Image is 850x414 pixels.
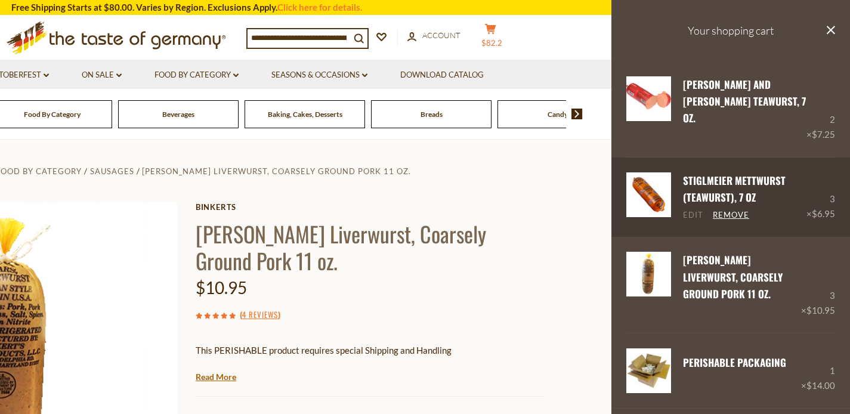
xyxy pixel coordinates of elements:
[207,367,545,382] li: We will ship this product in heat-protective packaging and ice.
[82,69,122,82] a: On Sale
[196,202,545,212] a: Binkerts
[154,69,239,82] a: Food By Category
[626,76,671,121] img: Schaller and Weber Teawurst, 7 oz.
[407,29,460,42] a: Account
[481,38,502,48] span: $82.2
[240,308,280,320] span: ( )
[683,77,806,126] a: [PERSON_NAME] and [PERSON_NAME] Teawurst, 7 oz.
[90,166,134,176] a: Sausages
[683,355,786,370] a: PERISHABLE Packaging
[801,252,835,318] div: 3 ×
[473,23,509,53] button: $82.2
[271,69,367,82] a: Seasons & Occasions
[422,30,460,40] span: Account
[242,308,278,322] a: 4 Reviews
[421,110,443,119] a: Breads
[196,343,545,358] p: This PERISHABLE product requires special Shipping and Handling
[196,220,545,274] h1: [PERSON_NAME] Liverwurst, Coarsely Ground Pork 11 oz.
[626,252,671,318] a: Binkert's Liverwurst, Coarsely Ground Pork 11 oz.
[806,305,835,316] span: $10.95
[196,277,247,298] span: $10.95
[196,371,236,383] a: Read More
[812,129,835,140] span: $7.25
[801,348,835,393] div: 1 ×
[683,210,703,221] a: Edit
[806,380,835,391] span: $14.00
[277,2,362,13] a: Click here for details.
[142,166,411,176] a: [PERSON_NAME] Liverwurst, Coarsely Ground Pork 11 oz.
[571,109,583,119] img: next arrow
[162,110,194,119] a: Beverages
[683,173,786,205] a: Stiglmeier Mettwurst (Teawurst), 7 oz
[626,172,671,217] img: Stiglmeier Mettwurst (Teawurst), 7 oz
[24,110,81,119] a: Food By Category
[626,252,671,296] img: Binkert's Liverwurst, Coarsely Ground Pork 11 oz.
[713,210,749,221] a: Remove
[806,76,835,143] div: 2 ×
[806,172,835,221] div: 3 ×
[548,110,568,119] a: Candy
[812,208,835,219] span: $6.95
[626,348,671,393] img: PERISHABLE Packaging
[626,172,671,221] a: Stiglmeier Mettwurst (Teawurst), 7 oz
[400,69,484,82] a: Download Catalog
[626,76,671,143] a: Schaller and Weber Teawurst, 7 oz.
[683,252,783,301] a: [PERSON_NAME] Liverwurst, Coarsely Ground Pork 11 oz.
[268,110,342,119] a: Baking, Cakes, Desserts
